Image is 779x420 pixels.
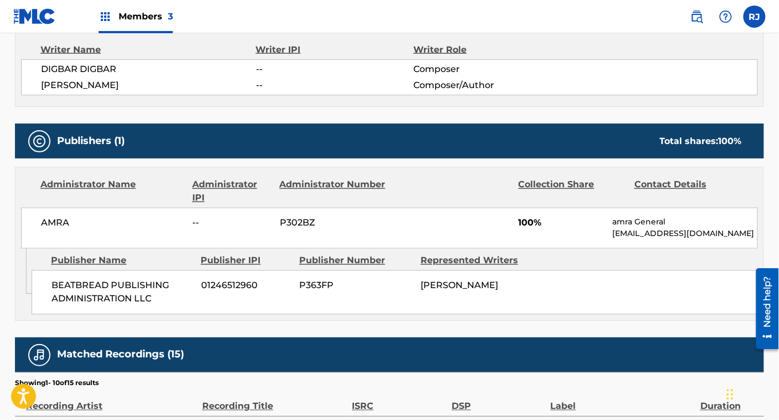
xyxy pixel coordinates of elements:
img: search [690,10,704,23]
img: Top Rightsholders [99,10,112,23]
p: amra General [613,217,757,228]
span: BEATBREAD PUBLISHING ADMINISTRATION LLC [52,279,193,306]
div: Represented Writers [421,254,534,268]
div: Drag [727,378,734,411]
span: P363FP [299,279,412,293]
div: Administrator IPI [192,178,271,205]
span: -- [193,217,271,230]
span: Members [119,10,173,23]
span: P302BZ [280,217,387,230]
p: Showing 1 - 10 of 15 results [15,378,99,388]
div: User Menu [744,6,766,28]
img: Matched Recordings [33,349,46,362]
span: -- [256,79,413,92]
img: help [719,10,732,23]
div: Recording Title [202,388,346,413]
div: Publisher Name [51,254,192,268]
div: Collection Share [519,178,626,205]
div: Administrator Name [40,178,184,205]
span: -- [256,63,413,76]
span: 100 % [719,136,742,146]
div: Writer Name [40,43,256,57]
span: [PERSON_NAME] [421,280,498,291]
div: Writer IPI [256,43,414,57]
div: Publisher IPI [201,254,291,268]
div: Recording Artist [26,388,197,413]
div: Duration [700,388,758,413]
div: ISRC [352,388,446,413]
div: Help [715,6,737,28]
div: Writer Role [413,43,557,57]
a: Public Search [686,6,708,28]
span: Composer [413,63,557,76]
span: DIGBAR DIGBAR [41,63,256,76]
div: Publisher Number [299,254,412,268]
span: Composer/Author [413,79,557,92]
img: MLC Logo [13,8,56,24]
span: [PERSON_NAME] [41,79,256,92]
iframe: Chat Widget [724,367,779,420]
div: Total shares: [660,135,742,148]
span: 01246512960 [201,279,291,293]
span: 100% [519,217,604,230]
img: Publishers [33,135,46,148]
h5: Publishers (1) [57,135,125,147]
div: Label [551,388,695,413]
span: 3 [168,11,173,22]
iframe: Resource Center [748,264,779,354]
div: Administrator Number [279,178,387,205]
div: Contact Details [634,178,742,205]
span: AMRA [41,217,184,230]
p: [EMAIL_ADDRESS][DOMAIN_NAME] [613,228,757,240]
h5: Matched Recordings (15) [57,349,184,361]
div: DSP [452,388,545,413]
